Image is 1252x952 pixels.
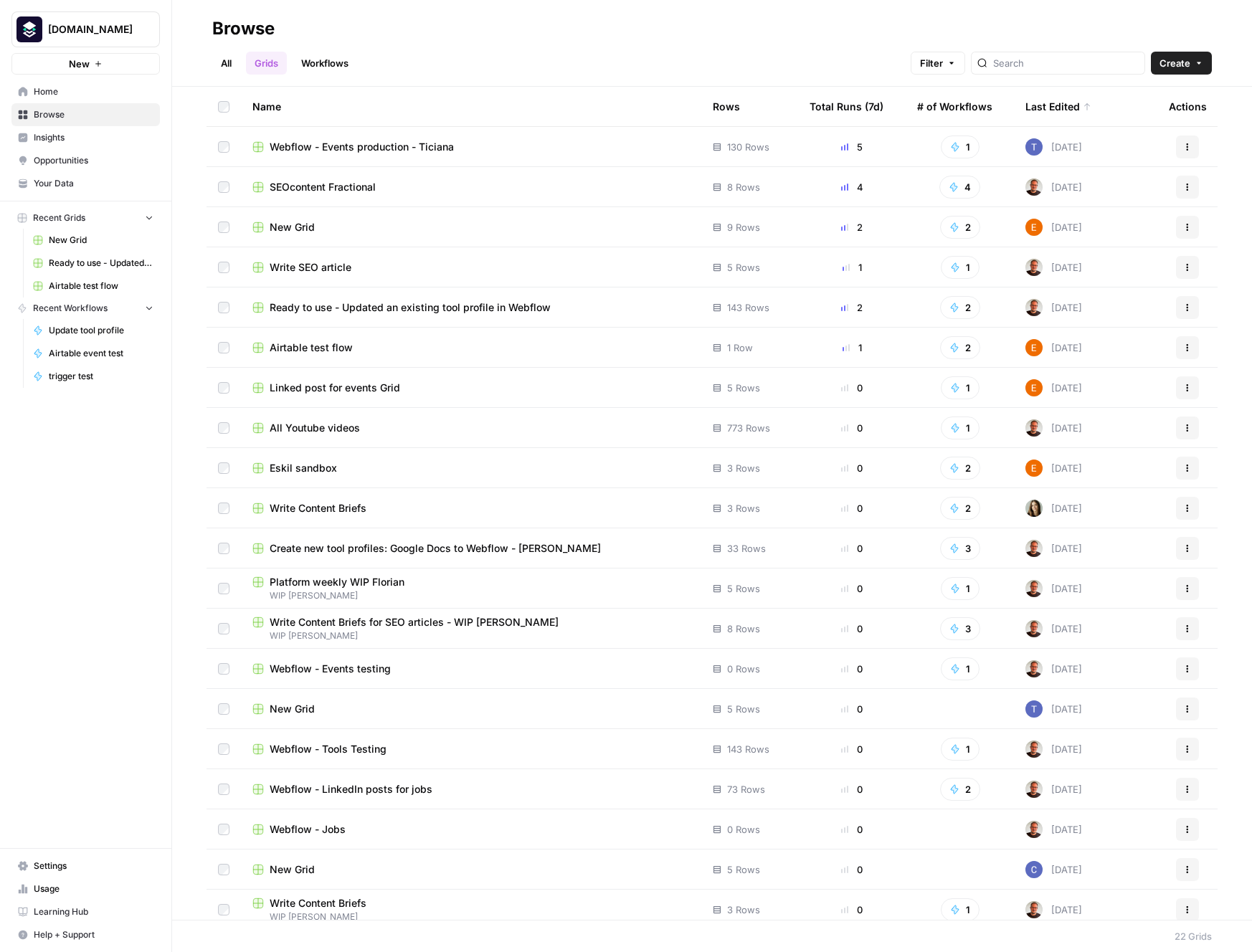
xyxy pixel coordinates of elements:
span: Webflow - LinkedIn posts for jobs [270,782,432,796]
span: 143 Rows [727,300,769,315]
div: [DATE] [1025,580,1082,597]
span: Platform weekly WIP Florian [270,575,404,589]
img: 05r7orzsl0v58yrl68db1q04vvfj [1025,821,1043,838]
img: 05r7orzsl0v58yrl68db1q04vvfj [1025,419,1043,437]
a: Write Content Briefs for SEO articles - WIP [PERSON_NAME]WIP [PERSON_NAME] [252,615,690,642]
span: New Grid [270,862,315,877]
button: 1 [941,416,980,439]
div: 0 [810,662,894,676]
a: Ready to use - Updated an existing tool profile in Webflow [252,300,690,315]
div: 0 [810,581,894,596]
div: [DATE] [1025,620,1082,637]
span: Usage [34,882,153,895]
button: 2 [940,336,980,359]
div: Last Edited [1025,87,1091,126]
button: 1 [941,657,980,680]
button: Help + Support [11,923,160,946]
div: 0 [810,782,894,796]
div: [DATE] [1025,339,1082,356]
a: Webflow - Tools Testing [252,742,690,756]
span: Airtable event test [49,347,153,360]
span: New Grid [270,220,315,234]
div: [DATE] [1025,460,1082,477]
span: Webflow - Tools Testing [270,742,386,756]
span: Webflow - Jobs [270,822,346,837]
span: 0 Rows [727,662,760,676]
span: [DOMAIN_NAME] [48,22,135,37]
div: [DATE] [1025,781,1082,798]
button: 1 [941,376,980,399]
a: Write SEO article [252,260,690,275]
span: 5 Rows [727,260,760,275]
span: 5 Rows [727,862,760,877]
a: Your Data [11,172,160,195]
a: Update tool profile [27,319,160,342]
button: Recent Workflows [11,297,160,319]
span: 143 Rows [727,742,769,756]
button: 2 [940,778,980,801]
div: [DATE] [1025,178,1082,196]
button: Filter [911,52,965,75]
a: New Grid [27,229,160,252]
div: [DATE] [1025,299,1082,316]
span: Update tool profile [49,324,153,337]
div: 2 [810,220,894,234]
div: [DATE] [1025,861,1082,878]
a: All Youtube videos [252,421,690,435]
div: [DATE] [1025,741,1082,758]
span: Airtable test flow [270,341,353,355]
a: Home [11,80,160,103]
span: 73 Rows [727,782,765,796]
span: Write Content Briefs [270,501,366,515]
span: 5 Rows [727,381,760,395]
span: WIP [PERSON_NAME] [252,589,690,602]
div: 0 [810,381,894,395]
div: 1 [810,341,894,355]
img: 05r7orzsl0v58yrl68db1q04vvfj [1025,580,1043,597]
div: [DATE] [1025,821,1082,838]
button: Recent Grids [11,207,160,229]
img: 7yh4f7yqoxsoswhh0om4cccohj23 [1025,339,1043,356]
span: New [69,57,90,71]
a: Eskil sandbox [252,461,690,475]
span: Create [1159,56,1190,70]
button: 1 [941,738,980,761]
span: Browse [34,108,153,121]
button: 2 [940,457,980,480]
span: Eskil sandbox [270,461,337,475]
div: [DATE] [1025,660,1082,677]
span: SEOcontent Fractional [270,180,376,194]
a: Webflow - Events testing [252,662,690,676]
a: Write Content BriefsWIP [PERSON_NAME] [252,896,690,923]
div: 0 [810,903,894,917]
a: Settings [11,855,160,877]
span: Linked post for events Grid [270,381,400,395]
div: [DATE] [1025,901,1082,918]
div: 0 [810,421,894,435]
span: New Grid [270,702,315,716]
span: 3 Rows [727,461,760,475]
span: Home [34,85,153,98]
span: Settings [34,860,153,872]
img: Platformengineering.org Logo [16,16,42,42]
div: [DATE] [1025,700,1082,718]
a: Webflow - LinkedIn posts for jobs [252,782,690,796]
div: 5 [810,140,894,154]
button: Workspace: Platformengineering.org [11,11,160,47]
a: Opportunities [11,149,160,172]
img: 05r7orzsl0v58yrl68db1q04vvfj [1025,741,1043,758]
div: [DATE] [1025,540,1082,557]
div: [DATE] [1025,219,1082,236]
span: Webflow - Events production - Ticiana [270,140,454,154]
span: Airtable test flow [49,280,153,292]
div: [DATE] [1025,419,1082,437]
span: Create new tool profiles: Google Docs to Webflow - [PERSON_NAME] [270,541,601,556]
a: Grids [246,52,287,75]
a: trigger test [27,365,160,388]
div: 22 Grids [1175,929,1212,943]
span: 0 Rows [727,822,760,837]
a: Airtable test flow [27,275,160,297]
img: t3qyk5l30f5nwu2u220ncqn56g1s [1025,500,1043,517]
a: Learning Hub [11,900,160,923]
div: 1 [810,260,894,275]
